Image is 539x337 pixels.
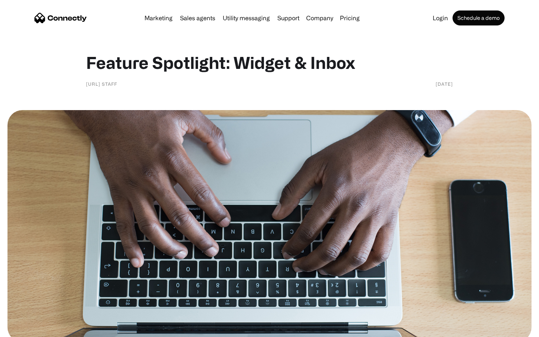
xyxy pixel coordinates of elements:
a: Marketing [141,15,176,21]
aside: Language selected: English [7,324,45,334]
h1: Feature Spotlight: Widget & Inbox [86,52,453,73]
div: Company [306,13,333,23]
a: Pricing [337,15,363,21]
a: Login [430,15,451,21]
a: Utility messaging [220,15,273,21]
div: [DATE] [436,80,453,88]
ul: Language list [15,324,45,334]
a: Sales agents [177,15,218,21]
div: [URL] staff [86,80,117,88]
a: Schedule a demo [453,10,505,25]
a: Support [274,15,302,21]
